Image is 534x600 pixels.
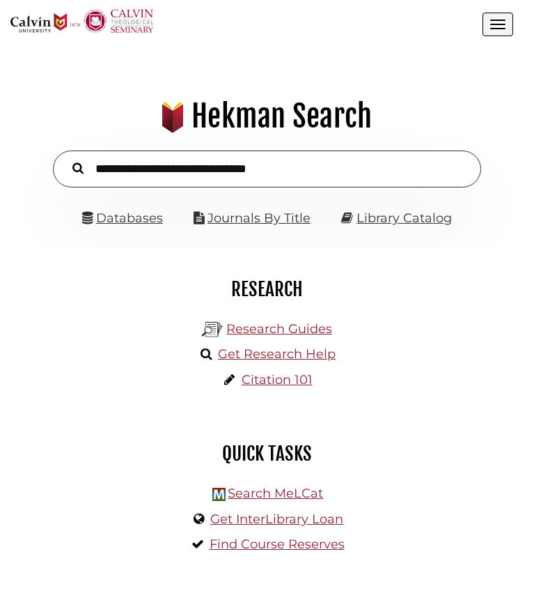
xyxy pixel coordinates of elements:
img: Hekman Library Logo [202,319,223,340]
a: Get InterLibrary Loan [210,511,343,527]
button: Search [65,159,91,176]
h2: Research [21,277,513,301]
h1: Hekman Search [19,98,516,135]
img: Hekman Library Logo [212,488,226,501]
a: Library Catalog [356,210,452,226]
img: Calvin Theological Seminary [84,9,153,33]
i: Search [72,162,84,175]
a: Journals By Title [207,210,311,226]
button: Open the menu [482,13,513,36]
a: Get Research Help [218,346,336,362]
a: Databases [82,210,163,226]
a: Find Course Reserves [210,537,345,552]
a: Research Guides [226,321,332,337]
a: Search MeLCat [228,486,323,501]
h2: Quick Tasks [21,442,513,466]
a: Citation 101 [242,372,313,387]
